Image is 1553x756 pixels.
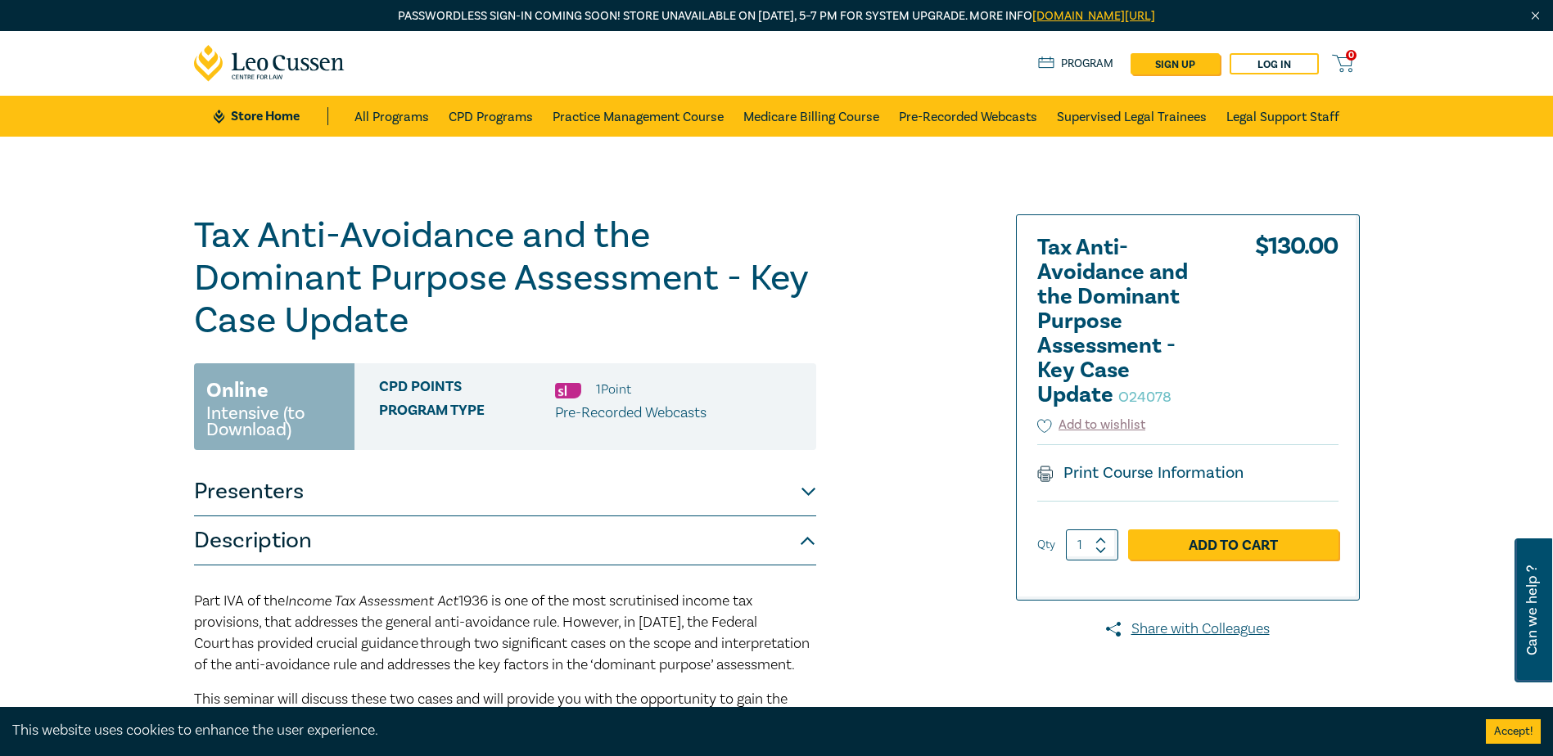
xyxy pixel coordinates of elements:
input: 1 [1066,529,1118,560]
div: $ 130.00 [1255,236,1339,416]
a: All Programs [354,96,429,137]
a: Legal Support Staff [1226,96,1339,137]
button: Accept cookies [1486,719,1541,744]
p: Passwordless sign-in coming soon! Store unavailable on [DATE], 5–7 PM for system upgrade. More info [194,7,1360,25]
a: Store Home [214,107,327,125]
h1: Tax Anti-Avoidance and the Dominant Purpose Assessment - Key Case Update [194,214,816,342]
button: Add to wishlist [1037,416,1146,434]
small: O24078 [1118,388,1172,407]
span: This seminar will discuss these two cases and will provide you with the opportunity to gain the f... [194,690,788,730]
a: Program [1038,55,1114,73]
li: 1 Point [596,379,631,400]
h2: Tax Anti-Avoidance and the Dominant Purpose Assessment - Key Case Update [1037,236,1217,407]
small: Intensive (to Download) [206,405,342,438]
span: 0 [1346,50,1357,61]
button: Description [194,516,816,565]
a: Add to Cart [1128,529,1339,560]
a: Share with Colleagues [1016,619,1360,640]
span: 1936 is one of the most scrutinised income tax provisions, that addresses the general anti-avoida... [194,592,810,674]
p: Pre-Recorded Webcasts [555,403,707,424]
a: CPD Programs [449,96,533,137]
button: Presenters [194,467,816,516]
span: Program type [379,403,555,424]
a: [DOMAIN_NAME][URL] [1032,8,1155,24]
a: sign up [1131,53,1220,74]
a: Practice Management Course [553,96,724,137]
a: Log in [1230,53,1319,74]
a: Pre-Recorded Webcasts [899,96,1037,137]
em: Income Tax Assessment Act [285,592,458,609]
a: Print Course Information [1037,462,1244,484]
a: Medicare Billing Course [743,96,879,137]
span: Part IVA of the [194,592,285,610]
img: Substantive Law [555,383,581,398]
h3: Online [206,376,269,405]
label: Qty [1037,536,1055,554]
a: Supervised Legal Trainees [1057,96,1207,137]
div: This website uses cookies to enhance the user experience. [12,720,1461,741]
img: Close [1528,9,1542,23]
span: CPD Points [379,379,555,400]
span: Can we help ? [1524,548,1540,673]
